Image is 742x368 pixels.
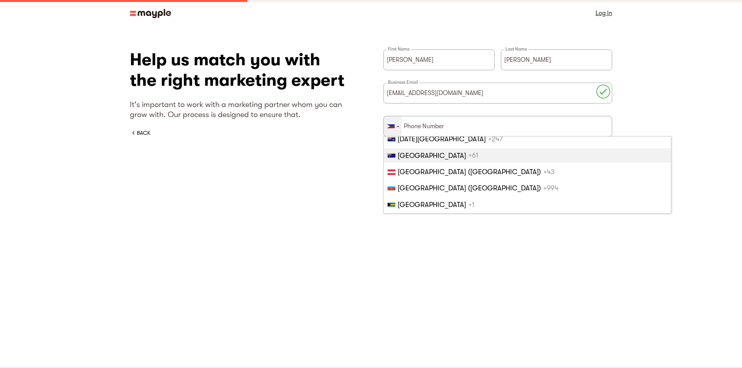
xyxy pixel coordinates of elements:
div: BACK [137,129,150,137]
span: +247 [488,135,503,143]
label: Business Email [386,79,420,85]
label: First Name [386,46,411,52]
span: [GEOGRAPHIC_DATA] [398,152,466,159]
span: +994 [543,184,558,192]
span: [GEOGRAPHIC_DATA] ([GEOGRAPHIC_DATA]) [398,168,541,176]
label: Last Name [504,46,529,52]
span: [GEOGRAPHIC_DATA] [398,201,466,209]
input: Phone Number [383,116,612,137]
p: It's important to work with a marketing partner whom you can grow with. Our process is designed t... [130,100,359,120]
span: +43 [543,168,555,176]
div: Philippines: +63 [384,116,402,136]
form: briefForm [383,49,612,175]
span: [GEOGRAPHIC_DATA] ([GEOGRAPHIC_DATA]) [398,184,541,192]
h1: Help us match you with the right marketing expert [130,49,359,90]
span: [DATE][GEOGRAPHIC_DATA] [398,135,486,143]
span: +61 [468,152,478,159]
ul: List of countries [383,136,671,214]
span: +1 [468,201,475,209]
a: Log in [596,8,612,19]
